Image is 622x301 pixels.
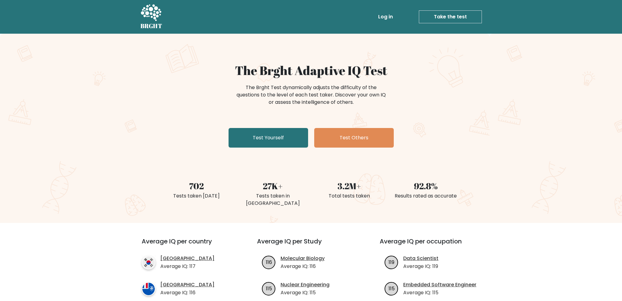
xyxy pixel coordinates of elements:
a: [GEOGRAPHIC_DATA] [160,255,214,262]
img: country [142,282,155,296]
a: [GEOGRAPHIC_DATA] [160,281,214,288]
a: Embedded Software Engineer [403,281,476,288]
p: Average IQ: 115 [281,289,330,296]
div: Tests taken in [GEOGRAPHIC_DATA] [238,192,307,207]
h3: Average IQ per occupation [380,238,488,252]
div: The Brght Test dynamically adjusts the difficulty of the questions to the level of each test take... [235,84,388,106]
div: Results rated as accurate [391,192,460,200]
text: 119 [389,258,394,265]
img: country [142,256,155,269]
div: Total tests taken [315,192,384,200]
a: Nuclear Engineering [281,281,330,288]
text: 115 [266,285,272,292]
h1: The Brght Adaptive IQ Test [162,63,460,78]
p: Average IQ: 119 [403,263,438,270]
text: 115 [389,285,395,292]
a: Test Others [314,128,394,148]
p: Average IQ: 117 [160,263,214,270]
div: 92.8% [391,179,460,192]
p: Average IQ: 116 [160,289,214,296]
div: 702 [162,179,231,192]
h3: Average IQ per country [142,238,235,252]
div: Tests taken [DATE] [162,192,231,200]
div: 27K+ [238,179,307,192]
a: Molecular Biology [281,255,325,262]
div: 3.2M+ [315,179,384,192]
a: Take the test [419,10,482,23]
a: Log in [376,11,395,23]
h5: BRGHT [140,22,162,30]
a: Test Yourself [229,128,308,148]
p: Average IQ: 115 [403,289,476,296]
a: Data Scientist [403,255,438,262]
h3: Average IQ per Study [257,238,365,252]
p: Average IQ: 116 [281,263,325,270]
a: BRGHT [140,2,162,31]
text: 116 [266,258,272,265]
